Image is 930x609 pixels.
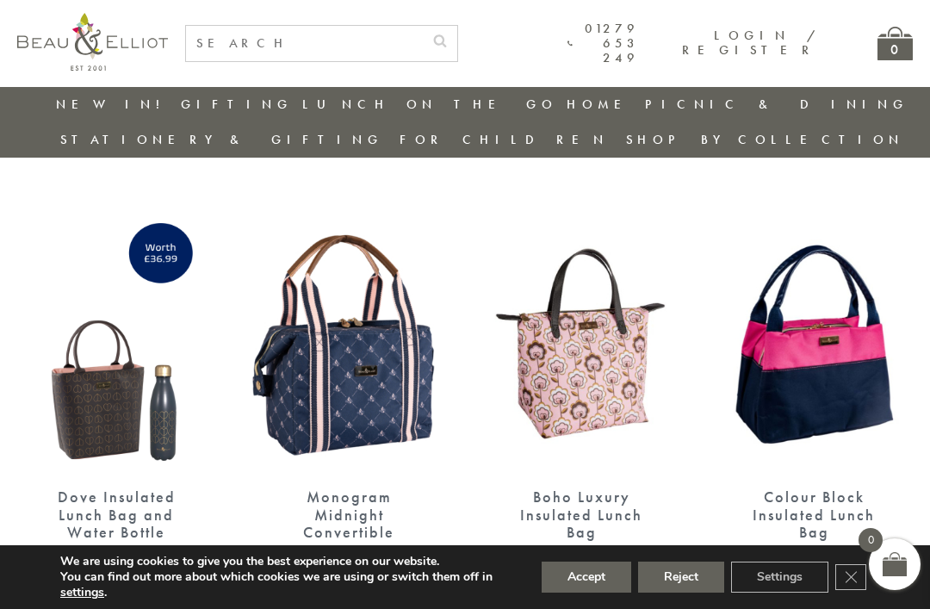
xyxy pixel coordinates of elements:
a: Lunch On The Go [302,96,557,113]
a: Login / Register [682,27,817,59]
a: 0 [877,27,913,60]
a: Boho Luxury Insulated Lunch Bag Boho Luxury Insulated Lunch Bag £19.99 [482,215,680,575]
img: Colour Block Insulated Lunch Bag [715,215,913,471]
img: Boho Luxury Insulated Lunch Bag [482,215,680,471]
a: Shop by collection [626,131,904,148]
img: Monogram Midnight Convertible Lunch Bag [250,215,448,471]
div: Boho Luxury Insulated Lunch Bag [512,488,650,542]
a: 01279 653 249 [567,22,639,66]
a: New in! [56,96,171,113]
span: 0 [859,528,883,552]
div: Colour Block Insulated Lunch Bag [745,488,883,542]
a: Dove Insulated Lunch Bag and Water Bottle Dove Insulated Lunch Bag and Water Bottle £29.99 [17,215,215,575]
a: Gifting [181,96,293,113]
a: Picnic & Dining [645,96,908,113]
a: Home [567,96,635,113]
input: SEARCH [186,26,423,61]
button: Close GDPR Cookie Banner [835,564,866,590]
button: Settings [731,562,828,593]
div: Dove Insulated Lunch Bag and Water Bottle [47,488,185,542]
a: For Children [400,131,609,148]
img: logo [17,13,168,71]
button: settings [60,585,104,600]
div: Monogram Midnight Convertible Insulated Lunch Bag [280,488,418,577]
a: Colour Block Insulated Lunch Bag Colour Block Insulated Lunch Bag £19.99 [715,215,913,575]
img: Dove Insulated Lunch Bag and Water Bottle [17,215,215,471]
a: Stationery & Gifting [60,131,383,148]
button: Reject [638,562,724,593]
p: You can find out more about which cookies we are using or switch them off in . [60,569,511,600]
p: We are using cookies to give you the best experience on our website. [60,554,511,569]
button: Accept [542,562,631,593]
